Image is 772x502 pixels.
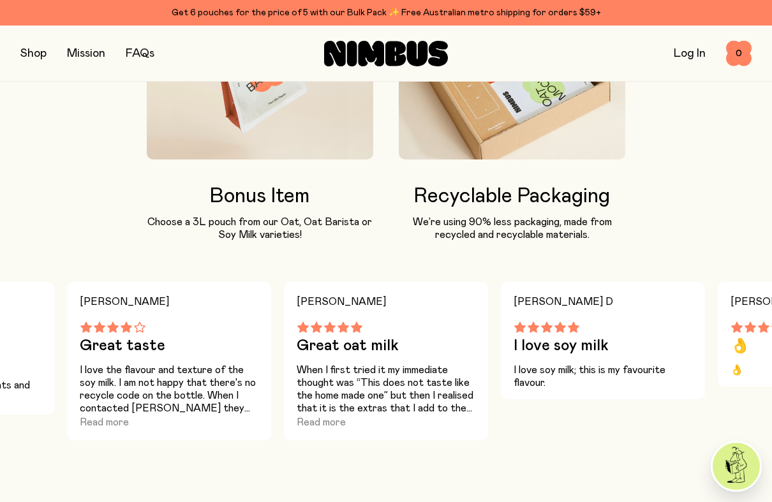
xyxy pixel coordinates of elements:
[514,364,692,389] p: I love soy milk; this is my favourite flavour.
[674,48,706,59] a: Log In
[297,415,346,430] button: Read more
[80,338,258,353] h3: Great taste
[399,185,625,208] h3: Recyclable Packaging
[147,185,373,208] h3: Bonus Item
[514,292,692,311] h4: [PERSON_NAME] D
[126,48,154,59] a: FAQs
[80,415,129,430] button: Read more
[726,41,752,66] button: 0
[399,216,625,241] p: We’re using 90% less packaging, made from recycled and recyclable materials.
[80,292,258,311] h4: [PERSON_NAME]
[20,5,752,20] div: Get 6 pouches for the price of 5 with our Bulk Pack ✨ Free Australian metro shipping for orders $59+
[147,216,373,241] p: Choose a 3L pouch from our Oat, Oat Barista or Soy Milk varieties!
[297,338,475,353] h3: Great oat milk
[713,443,760,490] img: agent
[297,364,475,415] p: When I first tried it my immediate thought was “This does not taste like the home made one” but t...
[297,292,475,311] h4: [PERSON_NAME]
[80,364,258,415] p: I love the flavour and texture of the soy milk. I am not happy that there's no recycle code on th...
[67,48,105,59] a: Mission
[514,338,692,353] h3: I love soy milk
